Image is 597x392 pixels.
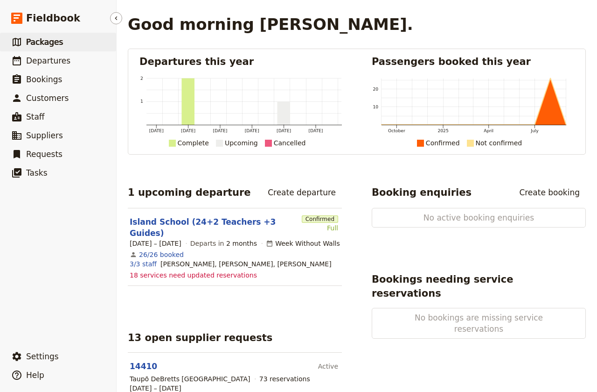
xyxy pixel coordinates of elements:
a: 3/3 staff [130,259,157,269]
tspan: [DATE] [213,128,228,133]
span: 18 services need updated reservations [130,271,257,280]
div: Upcoming [225,137,258,149]
span: No bookings are missing service reservations [402,312,555,335]
tspan: [DATE] [309,128,323,133]
span: Requests [26,150,62,159]
div: Full [302,223,338,233]
h2: Booking enquiries [372,185,472,200]
div: Complete [178,137,209,149]
tspan: [DATE] [181,128,195,133]
div: 73 reservations [259,374,310,384]
h2: Departures this year [139,55,342,69]
div: Week Without Walls [266,239,340,248]
div: Not confirmed [476,137,522,149]
span: No active booking enquiries [402,212,555,223]
span: Suppliers [26,131,63,140]
tspan: [DATE] [277,128,292,133]
tspan: October [388,128,405,133]
span: Help [26,371,44,380]
tspan: [DATE] [149,128,164,133]
tspan: [DATE] [245,128,259,133]
tspan: 10 [373,104,379,109]
a: Create departure [262,185,342,200]
div: Taupō DeBretts [GEOGRAPHIC_DATA] [130,374,250,384]
span: Departs in [190,239,257,248]
h2: Bookings needing service reservations [372,272,586,300]
span: Tasks [26,168,48,178]
h1: Good morning [PERSON_NAME]. [128,15,413,34]
a: Island School (24+2 Teachers +3 Guides) [130,216,298,239]
button: Hide menu [110,12,122,24]
span: Staff [26,112,45,121]
a: View the bookings for this departure [139,250,184,259]
a: 14410 [130,362,157,371]
tspan: 2025 [438,128,449,133]
div: Cancelled [274,137,306,149]
span: Bookings [26,75,62,84]
tspan: 20 [373,86,379,92]
h2: 13 open supplier requests [128,331,272,345]
tspan: 1 [140,99,143,104]
span: Departures [26,56,70,65]
h2: 1 upcoming departure [128,185,251,200]
a: Create booking [513,185,586,200]
tspan: April [484,128,494,133]
tspan: 2 [140,76,143,81]
span: Customers [26,93,69,103]
span: Packages [26,37,63,47]
span: Settings [26,352,59,361]
span: Karl Young, Kaylah Emerson, Kayla Pene [160,259,332,269]
span: Fieldbook [26,11,80,25]
div: Active [318,358,338,374]
h2: Passengers booked this year [372,55,574,69]
span: Confirmed [302,215,338,223]
span: [DATE] – [DATE] [130,239,181,248]
span: 2 months [226,240,257,247]
div: Confirmed [426,137,460,149]
tspan: July [531,128,539,133]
